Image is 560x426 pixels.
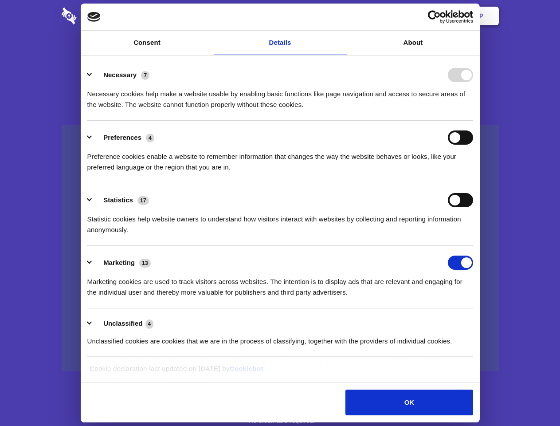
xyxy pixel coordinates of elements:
div: Cookie declaration last updated on [DATE] by [83,363,477,381]
span: 7 [141,71,149,80]
div: Necessary cookies help make a website usable by enabling basic functions like page navigation and... [87,82,473,110]
div: Preference cookies enable a website to remember information that changes the way the website beha... [87,145,473,173]
a: About [347,31,480,55]
a: Cookiebot [230,365,263,372]
span: 4 [146,134,154,142]
label: Necessary [103,71,137,79]
span: 4 [145,319,154,328]
button: Preferences (4) [87,130,160,145]
iframe: Drift Widget Chat Controller [516,382,549,415]
button: OK [345,390,473,415]
label: Preferences [103,134,141,141]
div: Statistic cookies help website owners to understand how visitors interact with websites by collec... [87,207,473,235]
a: Wistia video thumbnail [62,125,499,371]
a: Pricing [260,2,299,30]
a: Consent [81,31,214,55]
a: Details [214,31,347,55]
img: logo [87,12,101,22]
button: Statistics (17) [87,193,155,207]
button: Necessary (7) [87,68,155,82]
label: Marketing [103,259,135,266]
button: Unclassified (4) [87,318,159,329]
span: 13 [139,259,151,268]
img: logo-wordmark-white-trans-d4663122ce5f474addd5e946df7df03e33cb6a1c49d2221995e7729f52c070b2.svg [62,8,137,24]
a: Usercentrics Cookiebot - opens in a new window [396,10,473,24]
label: Statistics [103,196,133,204]
div: Marketing cookies are used to track visitors across websites. The intention is to display ads tha... [87,270,473,298]
a: Login [402,2,441,30]
h4: Auto-redaction of sensitive data, encrypted data sharing and self-destructing private chats. Shar... [62,81,499,110]
span: 17 [137,196,149,205]
button: Marketing (13) [87,256,157,270]
div: Unclassified cookies are cookies that we are in the process of classifying, together with the pro... [87,329,473,347]
h1: Eliminate Slack Data Loss. [62,40,499,72]
a: Contact [360,2,400,30]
